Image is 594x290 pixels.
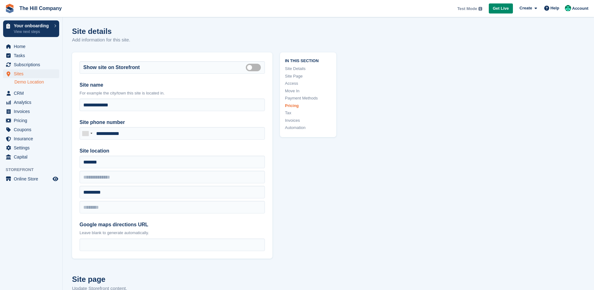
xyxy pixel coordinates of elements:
label: Site name [80,81,265,89]
span: Online Store [14,175,51,183]
a: Get Live [489,3,513,14]
a: Site Details [285,66,331,72]
p: Leave blank to generate automatically. [80,230,265,236]
span: Invoices [14,107,51,116]
span: Home [14,42,51,51]
p: Add information for this site. [72,36,130,44]
img: Bradley Hill [565,5,571,11]
a: menu [3,153,59,161]
span: Tasks [14,51,51,60]
span: Test Mode [457,6,477,12]
span: Get Live [493,5,509,12]
span: Sites [14,69,51,78]
span: Account [572,5,588,12]
a: Access [285,80,331,87]
span: Coupons [14,125,51,134]
a: menu [3,98,59,107]
a: menu [3,107,59,116]
img: stora-icon-8386f47178a22dfd0bd8f6a31ec36ba5ce8667c1dd55bd0f319d3a0aa187defe.svg [5,4,14,13]
a: menu [3,125,59,134]
a: menu [3,134,59,143]
span: Analytics [14,98,51,107]
p: Your onboarding [14,24,51,28]
a: menu [3,51,59,60]
a: menu [3,143,59,152]
span: In this section [285,57,331,63]
span: Create [519,5,532,11]
a: menu [3,69,59,78]
a: Tax [285,110,331,116]
a: Pricing [285,103,331,109]
a: Your onboarding View next steps [3,20,59,37]
a: menu [3,175,59,183]
a: Move In [285,88,331,94]
span: Storefront [6,167,62,173]
p: For example the city/town this site is located in. [80,90,265,96]
span: Capital [14,153,51,161]
h2: Site page [72,274,272,285]
a: Invoices [285,117,331,124]
a: Payment Methods [285,95,331,101]
span: Pricing [14,116,51,125]
span: Insurance [14,134,51,143]
a: menu [3,89,59,98]
a: Automation [285,125,331,131]
a: menu [3,42,59,51]
label: Site phone number [80,119,265,126]
a: Demo Location [14,79,59,85]
img: icon-info-grey-7440780725fd019a000dd9b08b2336e03edf1995a4989e88bcd33f0948082b44.svg [478,7,482,11]
span: Settings [14,143,51,152]
label: Site location [80,147,265,155]
span: Help [550,5,559,11]
label: Google maps directions URL [80,221,265,228]
a: The Hill Company [17,3,64,13]
a: menu [3,60,59,69]
a: Site Page [285,73,331,79]
span: CRM [14,89,51,98]
a: menu [3,116,59,125]
h1: Site details [72,27,130,35]
p: View next steps [14,29,51,35]
label: Is public [246,67,263,68]
span: Subscriptions [14,60,51,69]
a: Preview store [52,175,59,183]
label: Show site on Storefront [83,64,140,71]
